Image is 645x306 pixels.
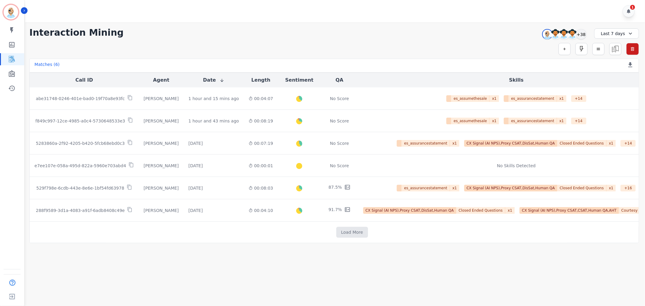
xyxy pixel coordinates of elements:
[144,96,179,102] div: [PERSON_NAME]
[36,207,125,213] p: 288f9589-3d1a-4083-a91f-6adb8408c49e
[144,185,179,191] div: [PERSON_NAME]
[363,207,456,214] span: CX Signal (AI NPS),Proxy CSAT,DisSat,Human QA
[464,185,557,191] span: CX Signal (AI NPS),Proxy CSAT,DisSat,Human QA
[450,185,459,191] span: x 1
[249,96,273,102] div: 00:04:07
[557,118,566,124] span: x 1
[328,207,342,214] div: 91.7%
[336,76,344,84] button: QA
[621,140,636,147] div: + 14
[576,29,586,39] div: +38
[249,163,273,169] div: 00:00:01
[36,140,125,146] p: 5283860a-2f92-4205-b420-5fcb68ebd0c3
[571,95,586,102] div: + 14
[249,118,273,124] div: 00:08:19
[402,140,450,147] span: es_assurancestatement
[249,185,273,191] div: 00:08:03
[509,118,557,124] span: es_assurancestatement
[188,185,203,191] div: [DATE]
[188,140,203,146] div: [DATE]
[509,95,557,102] span: es_assurancestatement
[249,140,273,146] div: 00:07:19
[557,140,607,147] span: Closed Ended Questions
[330,140,349,146] div: No Score
[144,163,179,169] div: [PERSON_NAME]
[144,118,179,124] div: [PERSON_NAME]
[456,207,506,214] span: Closed Ended Questions
[330,96,349,102] div: No Score
[607,185,616,191] span: x 1
[34,61,60,70] div: Matches ( 6 )
[35,118,125,124] p: f849c997-12ce-4985-a0c4-5730648533e3
[251,76,270,84] button: Length
[451,95,490,102] span: es_assumethesale
[490,95,499,102] span: x 1
[203,76,224,84] button: Date
[144,140,179,146] div: [PERSON_NAME]
[594,28,639,39] div: Last 7 days
[571,118,586,124] div: + 14
[188,118,239,124] div: 1 hour and 43 mins ago
[630,5,635,10] div: 1
[153,76,169,84] button: Agent
[29,27,124,38] h1: Interaction Mining
[188,207,203,213] div: [DATE]
[607,140,616,147] span: x 1
[330,118,349,124] div: No Score
[328,184,342,192] div: 87.5%
[402,185,450,191] span: es_assurancestatement
[451,118,490,124] span: es_assumethesale
[36,96,125,102] p: abe31748-0246-401e-bad0-19f70a8e93fc
[450,140,459,147] span: x 1
[4,5,18,19] img: Bordered avatar
[249,207,273,213] div: 00:04:10
[36,185,124,191] p: 529f798e-6cdb-443e-8e6e-1bf54fd63978
[557,185,607,191] span: Closed Ended Questions
[34,163,126,169] p: e7ee107e-058a-495d-822a-5960e703abd4
[144,207,179,213] div: [PERSON_NAME]
[505,207,515,214] span: x 1
[330,163,349,169] div: No Score
[619,207,640,214] span: Courtesy
[509,76,523,84] button: Skills
[621,185,636,191] div: + 16
[520,207,619,214] span: CX Signal (AI NPS),Proxy CSAT,CSAT,Human QA,AHT
[497,163,536,169] div: No Skills Detected
[464,140,557,147] span: CX Signal (AI NPS),Proxy CSAT,DisSat,Human QA
[336,227,368,238] button: Load More
[188,96,239,102] div: 1 hour and 15 mins ago
[557,95,566,102] span: x 1
[490,118,499,124] span: x 1
[285,76,313,84] button: Sentiment
[75,76,93,84] button: Call ID
[188,163,203,169] div: [DATE]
